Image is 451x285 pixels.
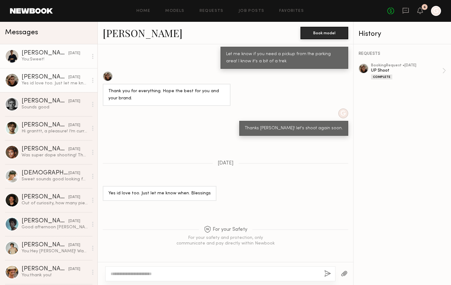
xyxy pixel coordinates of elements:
[22,74,68,80] div: [PERSON_NAME]
[239,9,265,13] a: Job Posts
[22,56,88,62] div: You: Sweet!
[68,98,80,104] div: [DATE]
[371,64,446,79] a: bookingRequest •[DATE]UP ShootComplete
[22,200,88,206] div: Out of curiosity, how many pieces would you be gifting?
[108,190,211,197] div: Yes id love too. Just let me know when. Blessings
[22,176,88,182] div: Sweet sounds good looking forward!!
[245,125,343,132] div: Thanks [PERSON_NAME]! let's shoot again soon.
[371,64,442,68] div: booking Request • [DATE]
[68,194,80,200] div: [DATE]
[22,50,68,56] div: [PERSON_NAME]
[22,224,88,230] div: Good afternoon [PERSON_NAME], thank you for reaching out. I am impressed by the vintage designs o...
[300,30,348,35] a: Book model
[22,194,68,200] div: [PERSON_NAME]
[176,235,275,246] div: For your safety and protection, only communicate and pay directly within Newbook
[136,9,151,13] a: Home
[424,6,426,9] div: 6
[68,122,80,128] div: [DATE]
[22,128,88,134] div: Hi granttt, a pleasure! I’m currently planning to go to [GEOGRAPHIC_DATA] to do some work next month
[68,242,80,248] div: [DATE]
[22,98,68,104] div: [PERSON_NAME]
[22,170,68,176] div: [DEMOGRAPHIC_DATA][PERSON_NAME]
[371,74,392,79] div: Complete
[279,9,304,13] a: Favorites
[22,272,88,278] div: You: thank you!
[22,146,68,152] div: [PERSON_NAME]
[68,50,80,56] div: [DATE]
[359,52,446,56] div: REQUESTS
[22,80,88,86] div: Yes id love too. Just let me know when. Blessings
[68,146,80,152] div: [DATE]
[22,122,68,128] div: [PERSON_NAME]
[22,152,88,158] div: Was super dope shooting! Thanks for having me!
[68,74,80,80] div: [DATE]
[431,6,441,16] a: G
[22,248,88,254] div: You: Hey [PERSON_NAME]! Wanted to send you some Summer pieces, pinged you on i g . LMK!
[22,218,68,224] div: [PERSON_NAME]
[226,51,343,65] div: Let me know if you need a pickup from the parking area! I know it's a bit of a trek
[22,266,68,272] div: [PERSON_NAME]
[68,266,80,272] div: [DATE]
[204,226,247,234] span: For your Safety
[103,26,182,40] a: [PERSON_NAME]
[68,170,80,176] div: [DATE]
[22,104,88,110] div: Sounds good
[200,9,224,13] a: Requests
[300,27,348,39] button: Book model
[68,218,80,224] div: [DATE]
[218,161,234,166] span: [DATE]
[5,29,38,36] span: Messages
[108,88,225,102] div: Thank you for everything. Hope the best for you and your brand.
[165,9,184,13] a: Models
[359,31,446,38] div: History
[22,242,68,248] div: [PERSON_NAME]
[371,68,442,74] div: UP Shoot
